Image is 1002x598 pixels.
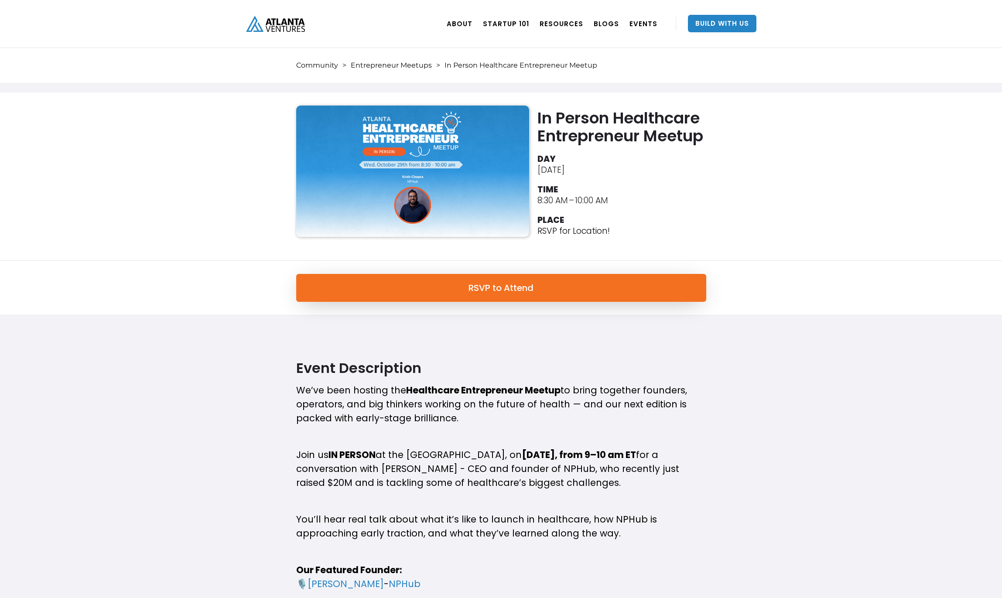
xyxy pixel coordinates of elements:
[537,184,558,195] div: TIME
[540,11,583,36] a: RESOURCES
[537,226,610,236] p: RSVP for Location!
[445,61,597,70] div: In Person Healthcare Entrepreneur Meetup
[688,15,756,32] a: Build With Us
[308,577,384,590] a: [PERSON_NAME]
[296,383,706,425] p: We’ve been hosting the to bring together founders, operators, and big thinkers working on the fut...
[351,61,432,70] a: Entrepreneur Meetups
[296,513,706,540] p: You’ll hear real talk about what it’s like to launch in healthcare, how NPHub is approaching earl...
[296,359,706,377] h2: Event Description
[629,11,657,36] a: EVENTS
[296,545,706,559] p: ‍
[537,154,556,164] div: DAY
[389,577,421,590] a: NPHub
[296,563,706,591] p: 🎙️ -
[537,164,564,175] div: [DATE]
[575,195,608,206] div: 10:00 AM
[296,494,706,508] p: ‍
[522,448,636,461] strong: [DATE], from 9–10 am ET
[569,195,574,206] div: –
[296,430,706,444] p: ‍
[296,448,706,490] p: Join us at the [GEOGRAPHIC_DATA], on for a conversation with [PERSON_NAME] - CEO and founder of N...
[296,274,706,302] a: RSVP to Attend
[447,11,472,36] a: ABOUT
[537,195,568,206] div: 8:30 AM
[296,564,402,576] strong: Our Featured Founder:
[483,11,529,36] a: Startup 101
[406,384,561,396] strong: Healthcare Entrepreneur Meetup
[328,448,376,461] strong: IN PERSON
[537,215,564,226] div: PLACE
[342,61,346,70] div: >
[537,109,710,145] h2: In Person Healthcare Entrepreneur Meetup
[436,61,440,70] div: >
[296,61,338,70] a: Community
[594,11,619,36] a: BLOGS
